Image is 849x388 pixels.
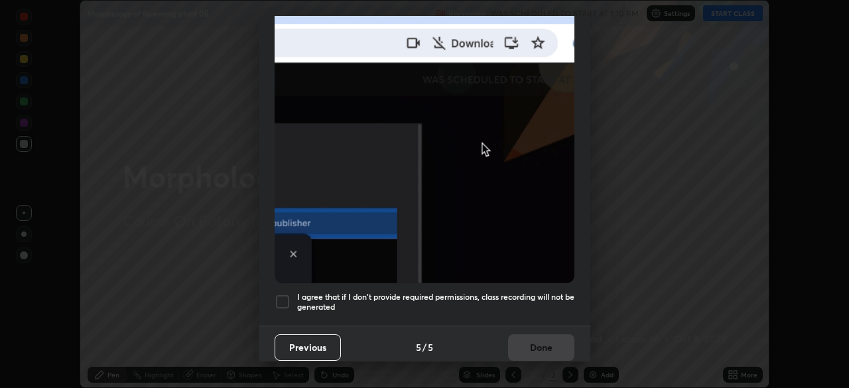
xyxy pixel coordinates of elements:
button: Previous [275,334,341,361]
h4: 5 [428,340,433,354]
h5: I agree that if I don't provide required permissions, class recording will not be generated [297,292,574,312]
h4: / [423,340,426,354]
h4: 5 [416,340,421,354]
